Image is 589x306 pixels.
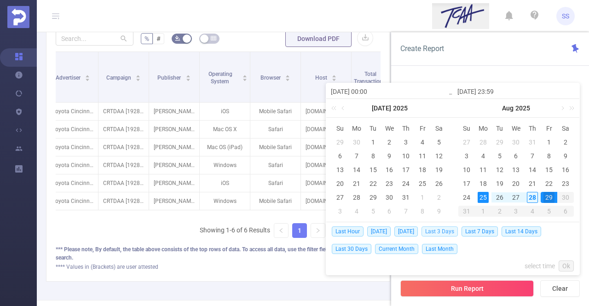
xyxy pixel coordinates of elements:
li: Previous Page [274,223,289,238]
span: We [381,124,398,133]
div: 3 [508,206,525,217]
div: 22 [368,178,379,189]
td: August 17, 2025 [458,177,475,191]
a: 2025 [392,99,409,117]
td: July 2, 2025 [381,135,398,149]
p: CRTDAA [192860] [98,103,149,120]
td: August 13, 2025 [508,163,525,177]
div: 31 [458,206,475,217]
span: Total Transactions [354,71,387,85]
span: Last 14 Days [502,226,541,237]
span: Browser [260,75,282,81]
a: Next month (PageDown) [558,99,566,117]
span: Su [332,124,348,133]
button: Download PDF [285,30,352,47]
p: [PERSON_NAME] Blue Book [8532] [149,174,199,192]
div: 12 [494,164,505,175]
div: 31 [400,192,411,203]
div: 6 [384,206,395,217]
div: 9 [384,150,395,162]
td: August 6, 2025 [381,204,398,218]
div: 8 [543,150,554,162]
div: 19 [494,178,505,189]
p: Toyota Cincinnati [4291] [48,103,98,120]
p: CRTDAA [192860] [98,121,149,138]
i: icon: caret-down [185,77,191,80]
td: August 20, 2025 [508,177,525,191]
span: Last 30 Days [332,244,371,254]
div: 1 [368,137,379,148]
p: Safari [250,121,300,138]
td: August 29, 2025 [541,191,557,204]
div: 9 [560,150,571,162]
td: July 28, 2025 [475,135,491,149]
td: July 30, 2025 [381,191,398,204]
span: Fr [541,124,557,133]
a: select time [525,257,555,275]
div: 5 [541,206,557,217]
td: August 27, 2025 [508,191,525,204]
td: July 22, 2025 [365,177,381,191]
div: 4 [351,206,362,217]
th: Sun [332,121,348,135]
p: [DOMAIN_NAME] [301,103,351,120]
th: Wed [381,121,398,135]
div: 5 [494,150,505,162]
div: 23 [560,178,571,189]
a: Next year (Control + right) [564,99,576,117]
div: 26 [494,192,505,203]
i: icon: caret-down [136,77,141,80]
td: August 19, 2025 [491,177,508,191]
div: 10 [400,150,411,162]
div: **** Values in (Brackets) are user attested [56,263,381,271]
p: iOS [200,174,250,192]
td: August 1, 2025 [541,135,557,149]
div: 17 [461,178,472,189]
i: icon: caret-up [185,74,191,76]
i: icon: caret-up [332,74,337,76]
span: Host [315,75,329,81]
td: August 5, 2025 [365,204,381,218]
div: 28 [527,192,538,203]
div: 2 [560,137,571,148]
div: 16 [560,164,571,175]
td: July 11, 2025 [414,149,431,163]
div: 13 [510,164,521,175]
td: August 4, 2025 [475,149,491,163]
div: 13 [335,164,346,175]
div: 11 [478,164,489,175]
div: 27 [510,192,521,203]
p: Windows [200,192,250,210]
td: July 8, 2025 [365,149,381,163]
li: Showing 1-6 of 6 Results [200,223,270,238]
td: July 16, 2025 [381,163,398,177]
div: 7 [351,150,362,162]
a: Ok [559,260,574,271]
td: July 23, 2025 [381,177,398,191]
a: Previous month (PageUp) [340,99,348,117]
td: July 14, 2025 [348,163,365,177]
p: [DOMAIN_NAME] [301,121,351,138]
i: icon: right [315,228,321,233]
td: July 19, 2025 [431,163,447,177]
div: 15 [368,164,379,175]
a: Last year (Control + left) [329,99,341,117]
th: Wed [508,121,525,135]
div: 6 [557,206,574,217]
span: Operating System [208,71,232,85]
i: icon: caret-up [85,74,90,76]
span: Campaign [106,75,133,81]
span: Th [398,124,414,133]
span: Last 7 Days [462,226,498,237]
p: [PERSON_NAME] Blue Book [8532] [149,103,199,120]
span: Current Month [375,244,418,254]
td: August 7, 2025 [524,149,541,163]
td: August 7, 2025 [398,204,414,218]
p: Safari [250,156,300,174]
div: 21 [351,178,362,189]
td: July 26, 2025 [431,177,447,191]
div: 3 [335,206,346,217]
td: August 8, 2025 [414,204,431,218]
button: Clear [540,280,580,297]
td: July 7, 2025 [348,149,365,163]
